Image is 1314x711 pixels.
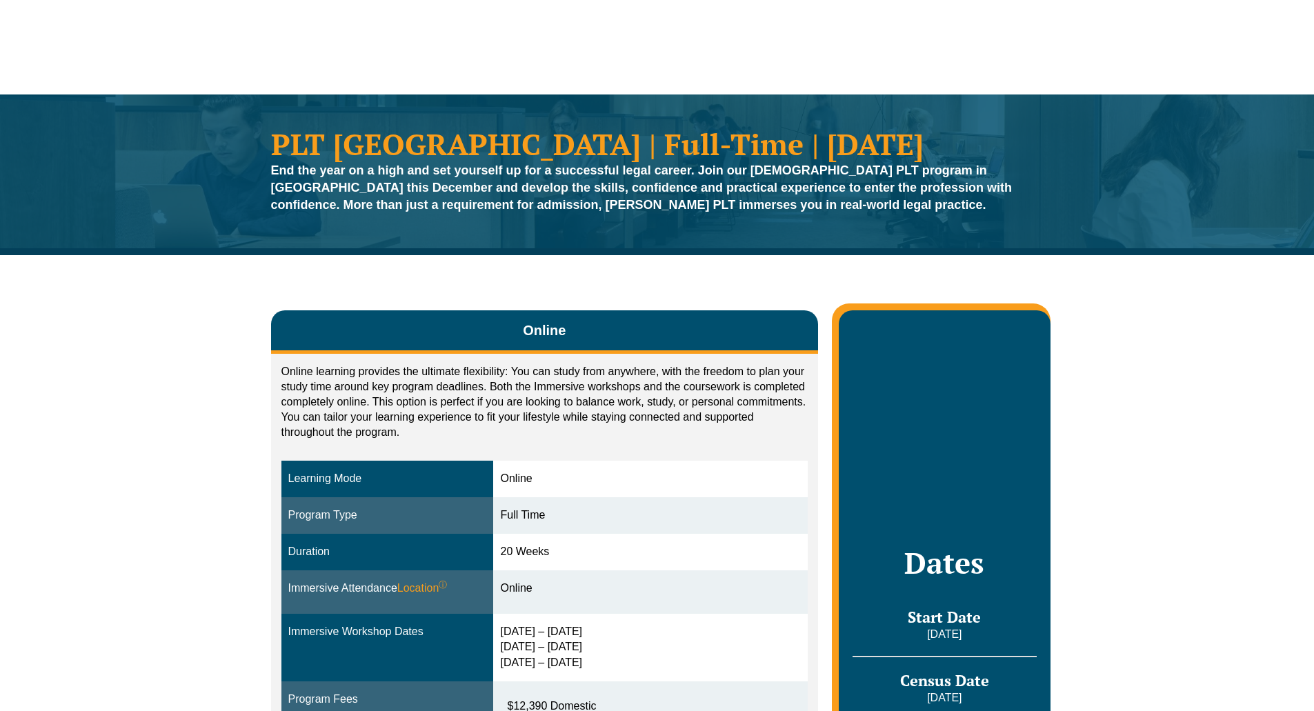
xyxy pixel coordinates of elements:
[853,627,1036,642] p: [DATE]
[853,690,1036,705] p: [DATE]
[900,670,989,690] span: Census Date
[500,624,801,672] div: [DATE] – [DATE] [DATE] – [DATE] [DATE] – [DATE]
[397,581,448,597] span: Location
[500,544,801,560] div: 20 Weeks
[908,607,981,627] span: Start Date
[500,471,801,487] div: Online
[271,163,1013,212] strong: End the year on a high and set yourself up for a successful legal career. Join our [DEMOGRAPHIC_D...
[523,321,566,340] span: Online
[500,508,801,523] div: Full Time
[853,545,1036,580] h2: Dates
[439,580,447,590] sup: ⓘ
[288,581,487,597] div: Immersive Attendance
[288,624,487,640] div: Immersive Workshop Dates
[288,544,487,560] div: Duration
[281,364,808,440] p: Online learning provides the ultimate flexibility: You can study from anywhere, with the freedom ...
[288,508,487,523] div: Program Type
[288,471,487,487] div: Learning Mode
[288,692,487,708] div: Program Fees
[271,129,1044,159] h1: PLT [GEOGRAPHIC_DATA] | Full-Time | [DATE]
[500,581,801,597] div: Online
